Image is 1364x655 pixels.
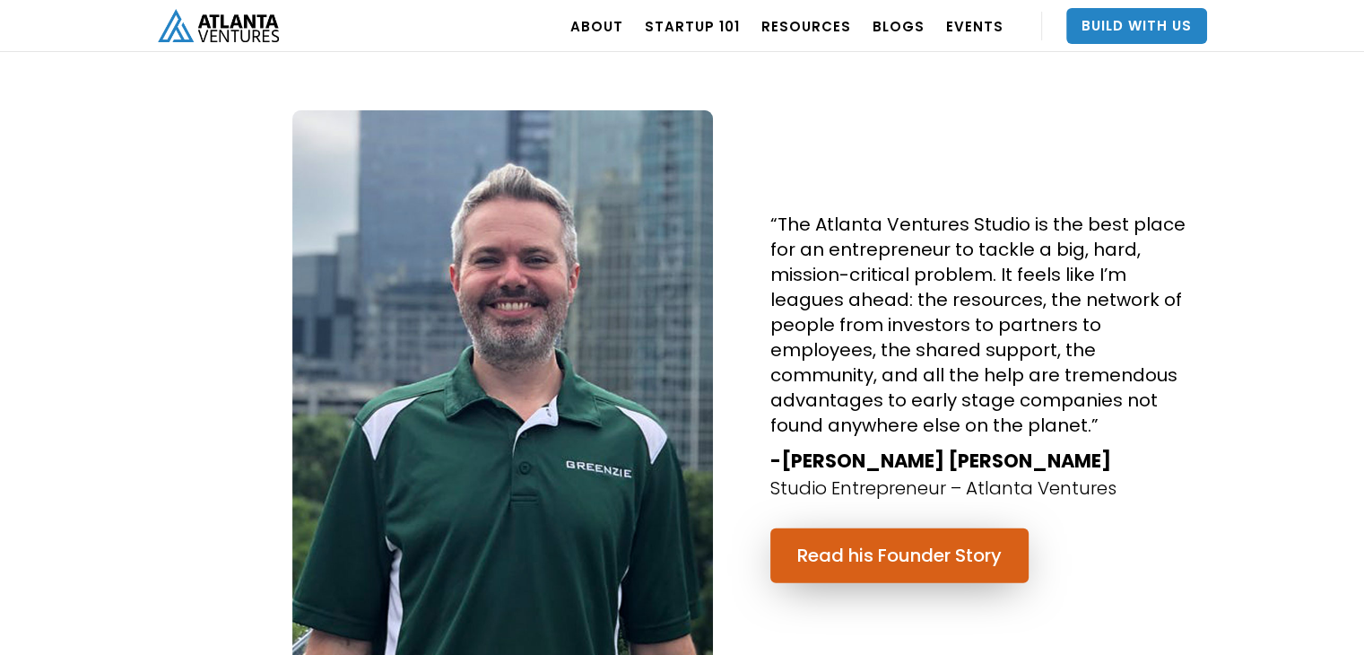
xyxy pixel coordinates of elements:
p: Studio Entrepreneur – Atlanta Ventures [770,476,1116,502]
a: Startup 101 [645,1,740,51]
a: EVENTS [946,1,1003,51]
a: Read his Founder Story [770,528,1029,583]
a: ABOUT [570,1,623,51]
strong: -[PERSON_NAME] [PERSON_NAME] [770,448,1111,474]
a: BLOGS [873,1,925,51]
a: Build With Us [1066,8,1207,44]
h4: “The Atlanta Ventures Studio is the best place for an entrepreneur to tackle a big, hard, mission... [770,212,1192,438]
a: RESOURCES [761,1,851,51]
